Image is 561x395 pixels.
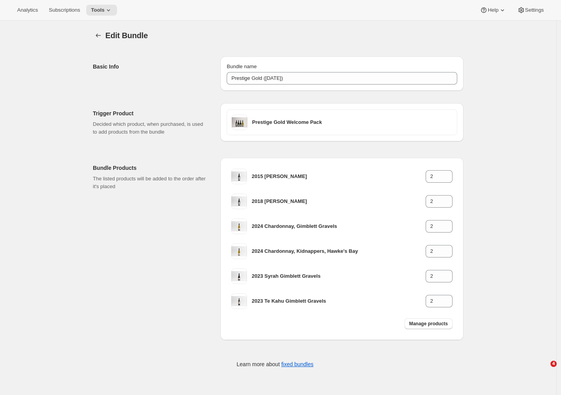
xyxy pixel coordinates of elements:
[93,175,208,190] p: The listed products will be added to the order after it's placed
[252,272,425,280] h3: 2023 Syrah Gimblett Gravels
[488,7,498,13] span: Help
[105,31,148,40] span: Edit Bundle
[550,361,557,367] span: 4
[252,222,425,230] h3: 2024 Chardonnay, Gimblett Gravels
[93,120,208,136] p: Decided which product, when purchased, is used to add products from the bundle
[252,247,425,255] h3: 2024 Chardonnay, Kidnappers, Hawke's Bay
[252,118,452,126] h3: Prestige Gold Welcome Pack
[49,7,80,13] span: Subscriptions
[409,321,448,327] span: Manage products
[281,361,314,367] a: fixed bundles
[44,5,85,16] button: Subscriptions
[252,197,425,205] h3: 2018 [PERSON_NAME]
[91,7,105,13] span: Tools
[227,63,257,69] span: Bundle name
[237,360,314,368] p: Learn more about
[475,5,511,16] button: Help
[86,5,117,16] button: Tools
[252,173,425,180] h3: 2015 [PERSON_NAME]
[93,164,208,172] h2: Bundle Products
[252,297,425,305] h3: 2023 Te Kahu Gimblett Gravels
[12,5,43,16] button: Analytics
[93,30,104,41] button: Bundles
[93,109,208,117] h2: Trigger Product
[93,63,208,71] h2: Basic Info
[525,7,544,13] span: Settings
[227,72,457,85] input: ie. Smoothie box
[513,5,549,16] button: Settings
[534,361,553,379] iframe: Intercom live chat
[17,7,38,13] span: Analytics
[405,318,453,329] button: Manage products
